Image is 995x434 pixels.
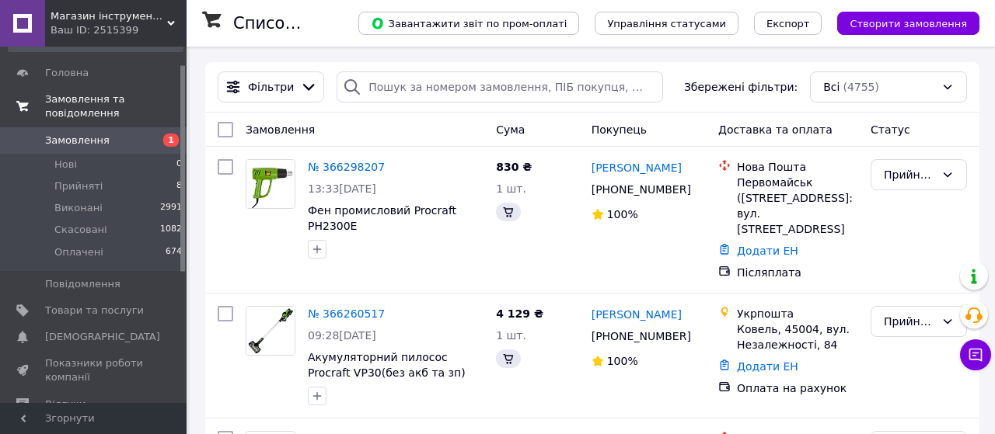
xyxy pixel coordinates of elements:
[607,208,638,220] span: 100%
[246,159,295,209] a: Фото товару
[684,79,798,95] span: Збережені фільтри:
[496,329,526,342] span: 1 шт.
[308,182,376,195] span: 13:33[DATE]
[45,330,160,344] span: [DEMOGRAPHIC_DATA]
[51,9,167,23] span: Магазин інструментів "Lew-74"
[496,182,526,195] span: 1 шт.
[884,166,935,183] div: Прийнято
[163,134,179,147] span: 1
[496,307,543,320] span: 4 129 ₴
[45,92,187,120] span: Замовлення та повідомлення
[45,398,86,411] span: Відгуки
[54,179,103,193] span: Прийняті
[308,329,376,342] span: 09:28[DATE]
[718,123,833,136] span: Доставка та оплата
[595,12,738,35] button: Управління статусами
[766,18,810,30] span: Експорт
[308,307,385,320] a: № 366260517
[358,12,579,35] button: Завантажити звіт по пром-оплаті
[884,313,935,330] div: Прийнято
[843,81,879,93] span: (4755)
[308,351,466,379] a: Акумуляторний пилосос Procraft VP30(без акб та зп)
[737,159,858,175] div: Нова Пошта
[308,161,385,173] a: № 366298207
[496,123,525,136] span: Cума
[737,321,858,352] div: Ковель, 45004, вул. Незалежності, 84
[371,16,567,30] span: Завантажити звіт по пром-оплаті
[246,160,295,208] img: Фото товару
[337,71,663,102] input: Пошук за номером замовлення, ПІБ покупця, номером телефону, Email, номером накладної
[45,66,89,80] span: Головна
[45,134,110,148] span: Замовлення
[960,339,991,370] button: Чат з покупцем
[233,14,391,33] h1: Список замовлень
[737,175,858,237] div: Первомайськ ([STREET_ADDRESS]: вул. [STREET_ADDRESS]
[248,79,294,95] span: Фільтри
[54,201,103,215] span: Виконані
[54,223,107,237] span: Скасовані
[737,360,798,373] a: Додати ЕН
[822,16,979,29] a: Створити замовлення
[45,356,144,384] span: Показники роботи компанії
[308,204,456,232] a: Фен промисловий Procraft PH2300E
[737,245,798,257] a: Додати ЕН
[592,123,647,136] span: Покупець
[54,158,77,172] span: Нові
[176,158,182,172] span: 0
[871,123,910,136] span: Статус
[588,325,693,347] div: [PHONE_NUMBER]
[45,277,120,291] span: Повідомлення
[850,18,967,30] span: Створити замовлення
[592,307,682,322] a: [PERSON_NAME]
[246,123,315,136] span: Замовлення
[737,380,858,396] div: Оплата на рахунок
[837,12,979,35] button: Створити замовлення
[54,245,103,259] span: Оплачені
[160,201,182,215] span: 2991
[246,307,295,355] img: Фото товару
[592,160,682,175] a: [PERSON_NAME]
[588,179,693,200] div: [PHONE_NUMBER]
[737,306,858,321] div: Укрпошта
[246,306,295,356] a: Фото товару
[607,355,638,367] span: 100%
[496,161,532,173] span: 830 ₴
[754,12,822,35] button: Експорт
[607,18,726,30] span: Управління статусами
[51,23,187,37] div: Ваш ID: 2515399
[160,223,182,237] span: 1082
[45,304,144,318] span: Товари та послуги
[823,79,840,95] span: Всі
[166,245,182,259] span: 674
[176,179,182,193] span: 8
[737,265,858,280] div: Післяплата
